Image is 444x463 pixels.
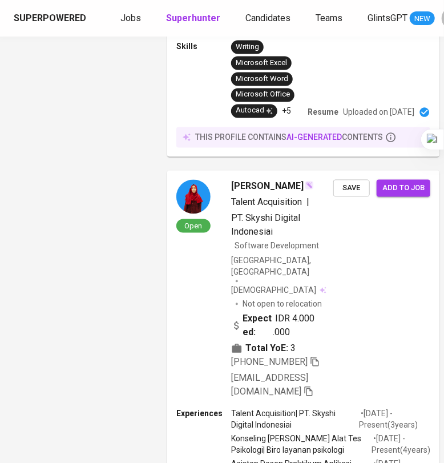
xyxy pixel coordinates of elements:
span: [DEMOGRAPHIC_DATA] [231,285,318,296]
p: Not open to relocation [243,299,322,310]
span: Jobs [120,13,141,23]
p: Resume [308,107,338,118]
span: [EMAIL_ADDRESS][DOMAIN_NAME] [231,373,308,397]
span: Candidates [245,13,290,23]
b: Total YoE: [245,342,288,356]
span: GlintsGPT [368,13,407,23]
div: Microsoft Excel [236,58,287,69]
b: Expected: [243,312,273,340]
span: Open [180,222,207,231]
span: Teams [316,13,342,23]
a: Teams [316,11,345,26]
div: Autocad [236,106,273,116]
p: Experiences [176,408,231,420]
span: NEW [410,13,435,25]
div: Microsoft Office [236,90,290,100]
b: Superhunter [166,13,220,23]
p: this profile contains contents [195,132,383,143]
span: Software Development [235,241,319,251]
span: Save [339,182,364,195]
a: Candidates [245,11,293,26]
a: GlintsGPT NEW [368,11,435,26]
a: Superhunter [166,11,223,26]
span: Add to job [382,182,425,195]
span: [PHONE_NUMBER] [231,357,308,368]
span: PT. Skyshi Digital Indonesiai [231,213,300,237]
p: +5 [282,106,291,117]
p: Konseling [PERSON_NAME] Alat Tes Psikologi | Biro layanan psikologi [231,433,372,456]
span: Talent Acquisition [231,197,302,208]
img: 1ccfef8647e6d0d4cf4d0ad687f62bb6.png [176,180,211,214]
span: [PERSON_NAME] [231,180,304,194]
button: Save [333,180,370,198]
img: magic_wand.svg [305,181,314,190]
a: Jobs [120,11,143,26]
div: Writing [236,42,259,53]
div: Microsoft Word [236,74,288,84]
p: Skills [176,41,231,52]
p: Talent Acquisition | PT. Skyshi Digital Indonesiai [231,408,359,431]
span: | [306,196,309,210]
p: Uploaded on [DATE] [343,107,414,118]
div: IDR 4.000.000 [231,312,315,340]
div: [GEOGRAPHIC_DATA], [GEOGRAPHIC_DATA] [231,255,333,278]
span: 3 [290,342,296,356]
div: Superpowered [14,12,86,25]
button: Add to job [377,180,430,198]
span: AI-generated [286,133,342,142]
a: Superpowered [14,12,88,25]
p: • [DATE] - Present ( 3 years ) [359,408,430,431]
p: • [DATE] - Present ( 4 years ) [372,433,430,456]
